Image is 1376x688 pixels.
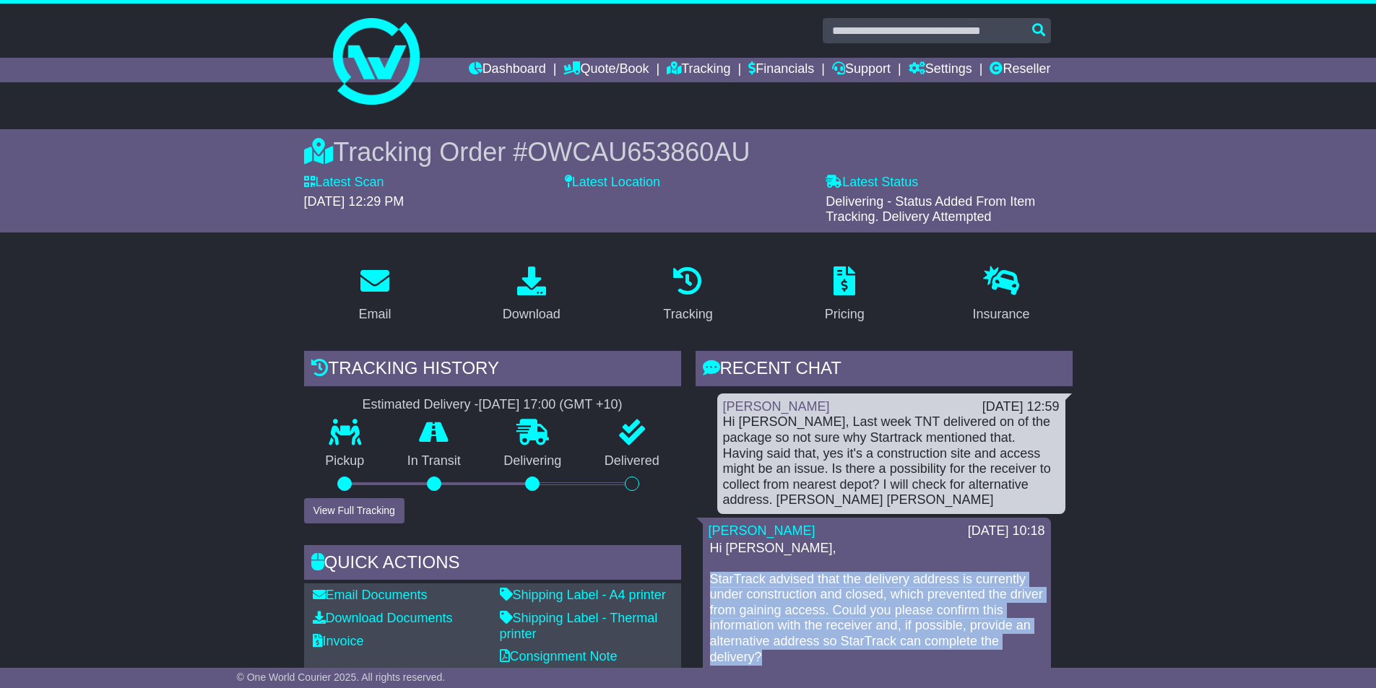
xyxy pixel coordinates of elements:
div: Email [358,305,391,324]
a: [PERSON_NAME] [709,523,815,538]
a: [PERSON_NAME] [723,399,830,414]
a: Reseller [990,58,1050,82]
span: [DATE] 12:29 PM [304,194,404,209]
a: Email [349,261,400,329]
a: Invoice [313,634,364,648]
button: View Full Tracking [304,498,404,523]
div: Tracking [663,305,712,324]
a: Financials [748,58,814,82]
label: Latest Scan [304,175,384,191]
div: Tracking Order # [304,136,1073,167]
a: Settings [909,58,972,82]
div: Estimated Delivery - [304,397,681,413]
a: Dashboard [469,58,546,82]
div: Insurance [973,305,1030,324]
a: Shipping Label - Thermal printer [500,611,658,641]
a: Tracking [654,261,722,329]
div: [DATE] 17:00 (GMT +10) [479,397,623,413]
label: Latest Status [826,175,918,191]
div: [DATE] 12:59 [982,399,1060,415]
div: Tracking history [304,351,681,390]
a: Pricing [815,261,874,329]
a: Email Documents [313,588,428,602]
div: Quick Actions [304,545,681,584]
div: Download [503,305,561,324]
a: Download Documents [313,611,453,625]
p: In Transit [386,453,483,469]
label: Latest Location [565,175,660,191]
a: Tracking [667,58,730,82]
a: Download [493,261,570,329]
a: Support [832,58,891,82]
a: Shipping Label - A4 printer [500,588,666,602]
p: Delivered [583,453,681,469]
a: Consignment Note [500,649,618,663]
span: OWCAU653860AU [527,137,750,167]
span: © One World Courier 2025. All rights reserved. [237,671,446,683]
div: [DATE] 10:18 [968,523,1045,539]
span: Delivering - Status Added From Item Tracking. Delivery Attempted [826,194,1035,225]
p: Pickup [304,453,386,469]
div: RECENT CHAT [696,351,1073,390]
a: Insurance [964,261,1039,329]
p: Delivering [483,453,584,469]
a: Quote/Book [563,58,649,82]
div: Hi [PERSON_NAME], Last week TNT delivered on of the package so not sure why Startrack mentioned t... [723,414,1060,508]
div: Pricing [825,305,865,324]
